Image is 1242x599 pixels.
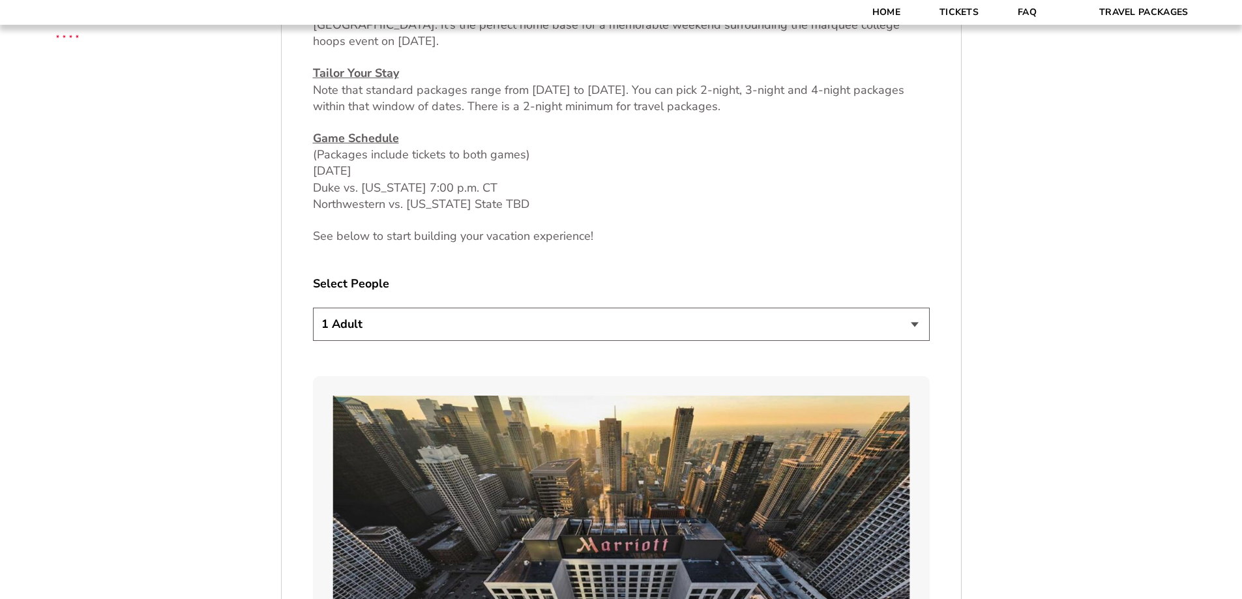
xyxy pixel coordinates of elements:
img: CBS Sports Thanksgiving Classic [39,7,96,63]
u: Tailor Your Stay [313,65,399,81]
span: See below to start building your vacation experience! [313,228,593,244]
label: Select People [313,276,930,292]
u: Game Schedule [313,130,399,146]
p: Note that standard packages range from [DATE] to [DATE]. You can pick 2-night, 3-night and 4-nigh... [313,65,930,115]
p: (Packages include tickets to both games) [DATE] Duke vs. [US_STATE] 7:00 p.m. CT Northwestern vs.... [313,130,930,212]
